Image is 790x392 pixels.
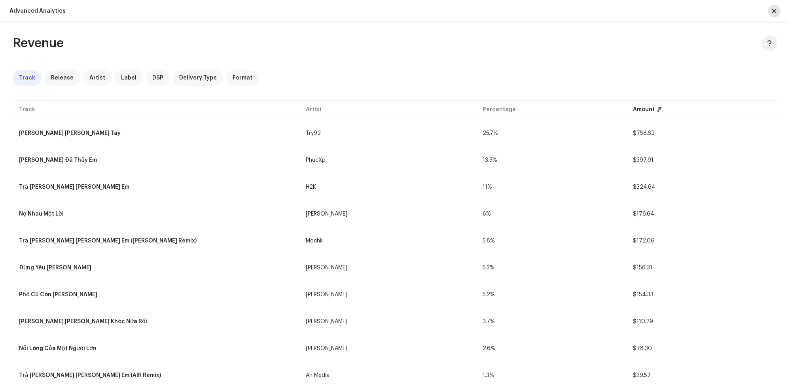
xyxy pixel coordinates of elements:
span: DSP [152,75,163,81]
span: $154.33 [633,292,654,297]
span: Label [121,75,136,81]
span: $78.30 [633,346,652,351]
div: Air Media [306,373,330,378]
span: $397.91 [633,157,654,163]
div: H2K [306,184,316,190]
div: Trả Lại Thanh Xuân Cho Em (AIR Remix) [19,373,161,378]
span: 5.2% [482,292,494,297]
span: $39.57 [633,373,651,378]
span: 25.7% [482,131,498,136]
span: $324.64 [633,184,655,190]
span: $172.06 [633,238,654,244]
span: 6% [482,211,491,217]
span: $110.29 [633,319,653,324]
span: Delivery Type [179,75,217,81]
span: 2.6% [482,346,495,351]
span: $176.64 [633,211,654,217]
span: 5.3% [482,265,494,271]
span: $758.62 [633,131,655,136]
div: [PERSON_NAME] [306,346,347,351]
div: [PERSON_NAME] [306,265,347,271]
span: 1.3% [482,373,494,378]
div: [PERSON_NAME] [306,211,347,217]
span: $156.31 [633,265,652,271]
div: [PERSON_NAME] [306,292,347,297]
span: 13.5% [482,157,497,163]
div: [PERSON_NAME] [306,319,347,324]
div: Try92 [306,131,321,136]
span: Format [233,75,252,81]
div: Mochiii [306,238,324,244]
span: 11% [482,184,492,190]
div: Trả Lại Thanh Xuân Cho Em (Domino Remix) [19,238,197,244]
div: PhucXp [306,157,326,163]
span: 5.8% [482,238,494,244]
span: 3.7% [482,319,494,324]
div: Anh Lại Làm Em Khóc Nữa Rồi [19,319,147,324]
